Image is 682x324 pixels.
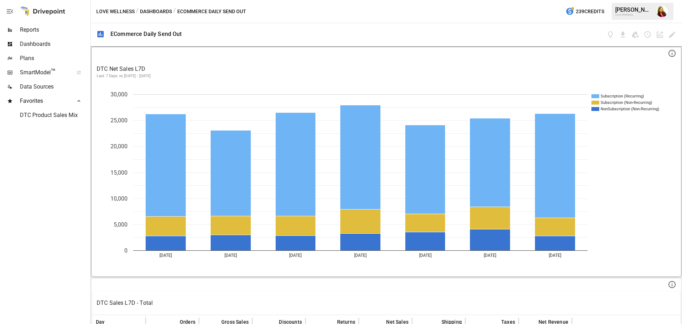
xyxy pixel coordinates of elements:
text: [DATE] [354,253,367,258]
text: [DATE] [224,253,237,258]
span: ™ [51,67,56,76]
button: Edit dashboard [668,31,676,39]
text: Subscription (Non-Recurring) [601,100,652,105]
span: 239 Credits [576,7,604,16]
p: Last 7 Days vs [DATE] - [DATE] [97,73,676,79]
button: Dashboards [140,7,172,16]
p: DTC Sales L7D - Total [97,299,676,307]
span: Favorites [20,97,69,105]
svg: A chart. [92,84,675,276]
span: Reports [20,26,89,34]
button: Save as Google Doc [631,31,639,39]
span: Plans [20,54,89,63]
div: ECommerce Daily Send Out [110,31,182,37]
text: [DATE] [484,253,496,258]
text: 20,000 [110,143,128,150]
text: [DATE] [419,253,432,258]
div: Love Wellness [615,13,652,16]
span: DTC Product Sales Mix [20,111,89,119]
text: 10,000 [110,195,128,202]
text: 25,000 [110,117,128,124]
button: Download dashboard [619,31,627,39]
button: View documentation [606,31,615,39]
p: DTC Net Sales L7D [97,65,676,73]
text: 30,000 [110,91,128,98]
button: Pooja Kapoor [652,1,672,21]
text: 5,000 [114,221,128,228]
text: [DATE] [549,253,561,258]
img: Pooja Kapoor [656,6,668,17]
button: Love Wellness [96,7,135,16]
div: [PERSON_NAME] [615,6,652,13]
span: SmartModel [20,68,69,77]
text: [DATE] [289,253,302,258]
button: Add widget [656,31,664,39]
button: Schedule dashboard [644,31,652,39]
span: Dashboards [20,40,89,48]
div: / [173,7,176,16]
text: 0 [124,247,128,254]
div: / [136,7,139,16]
text: Subscription (Recurring) [601,94,644,99]
text: 15,000 [110,169,128,176]
button: 239Credits [563,5,607,18]
span: Data Sources [20,83,89,91]
text: NonSubscription (Non-Recurring) [601,107,659,111]
text: [DATE] [159,253,172,258]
